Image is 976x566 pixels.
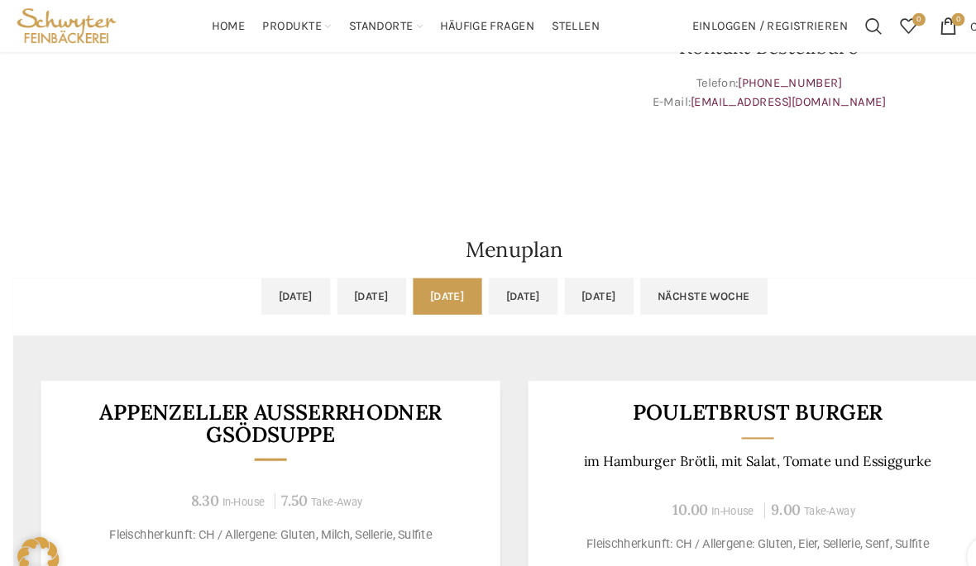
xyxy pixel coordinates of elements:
span: 0 [866,12,878,25]
span: 9.00 [732,474,760,492]
h3: Pouletbrust Burger [522,381,917,402]
a: Standorte [331,8,401,41]
a: [PHONE_NUMBER] [701,71,799,85]
a: 0 [846,8,879,41]
span: Einloggen / Registrieren [657,19,805,31]
h2: Menuplan [12,227,964,247]
span: 0 [903,12,916,25]
a: Nächste Woche [608,264,729,298]
span: CHF [921,17,941,31]
p: im Hamburger Brötli, mit Salat, Tomate und Essiggurke [522,430,917,445]
a: Suchen [813,8,846,41]
a: [DATE] [392,264,457,298]
a: [DATE] [248,264,313,298]
a: [DATE] [464,264,529,298]
span: Take-Away [763,479,812,491]
span: Home [201,17,232,33]
p: Fleischherkunft: CH / Allergene: Gluten, Eier, Sellerie, Senf, Sulfite [522,507,917,525]
p: Fleischherkunft: CH / Allergene: Gluten, Milch, Sellerie, Sulfite [60,498,455,516]
a: Produkte [249,8,314,41]
span: Stellen [524,17,569,33]
a: [DATE] [536,264,601,298]
span: In-House [676,479,716,491]
span: 10.00 [639,474,672,492]
a: Home [201,8,232,41]
span: In-House [211,470,251,482]
h3: Appenzeller Ausserrhodner Gsödsuppe [60,381,455,421]
span: Häufige Fragen [418,17,507,33]
a: Scroll to top button [918,508,959,549]
div: Main navigation [122,8,648,41]
a: Häufige Fragen [418,8,507,41]
span: Standorte [331,17,392,33]
a: [EMAIL_ADDRESS][DOMAIN_NAME] [656,89,841,103]
span: Take-Away [295,470,344,482]
a: Site logo [12,17,114,31]
a: [DATE] [320,264,385,298]
h3: Kontakt Bestellbüro [496,35,964,53]
a: Stellen [524,8,569,41]
a: 0 CHF0.00 [883,8,972,41]
bdi: 0.00 [921,17,964,31]
span: 7.50 [267,465,292,483]
span: Produkte [249,17,305,33]
p: Telefon: E-Mail: [496,69,964,107]
span: 8.30 [181,465,208,483]
div: Meine Wunschliste [846,8,879,41]
a: Einloggen / Registrieren [648,8,813,41]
